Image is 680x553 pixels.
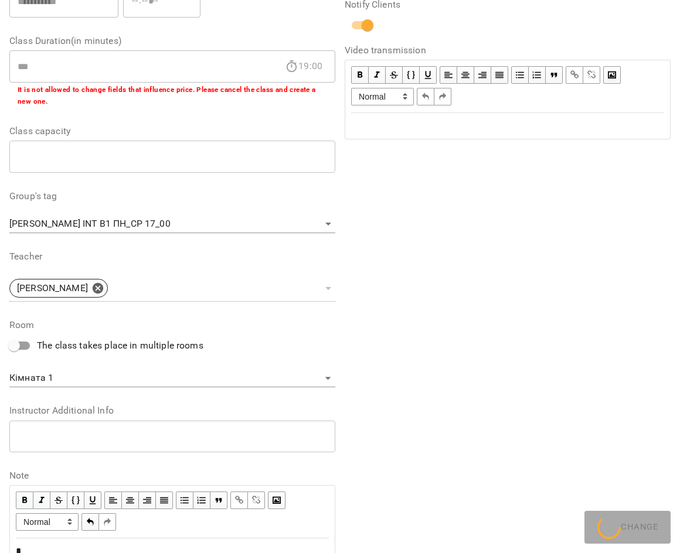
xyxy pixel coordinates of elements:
button: Redo [99,513,116,531]
label: Room [9,320,335,330]
button: Undo [81,513,99,531]
span: The class takes place in multiple rooms [37,339,203,353]
button: Strikethrough [50,491,67,509]
label: Class Duration(in minutes) [9,36,335,46]
label: Group's tag [9,192,335,201]
button: Align Right [474,66,491,84]
button: Undo [417,88,434,105]
button: Image [603,66,621,84]
button: Align Center [457,66,474,84]
button: Remove Link [248,491,265,509]
button: Link [230,491,248,509]
button: UL [176,491,193,509]
button: Redo [434,88,451,105]
button: OL [193,491,210,509]
button: Monospace [403,66,420,84]
label: Instructor Additional Info [9,406,335,415]
button: Monospace [67,491,84,509]
button: Link [566,66,583,84]
button: Align Right [139,491,156,509]
button: Italic [33,491,50,509]
button: UL [511,66,529,84]
button: Blockquote [546,66,563,84]
label: Teacher [9,252,335,261]
button: Align Left [440,66,457,84]
div: [PERSON_NAME] INT В1 ПН_СР 17_00 [9,215,335,234]
p: [PERSON_NAME] [17,281,88,295]
label: Class capacity [9,127,335,136]
button: Underline [84,491,101,509]
b: It is not allowed to change fields that influence price. Please cancel the class and create a new... [18,86,316,105]
span: Normal [16,513,79,531]
div: [PERSON_NAME] [9,275,335,302]
button: Align Justify [156,491,173,509]
div: [PERSON_NAME] [9,279,108,298]
button: Bold [351,66,369,84]
button: Italic [369,66,386,84]
button: OL [529,66,546,84]
button: Align Left [104,491,122,509]
button: Align Center [122,491,139,509]
span: Normal [351,88,414,105]
button: Underline [420,66,437,84]
button: Blockquote [210,491,227,509]
button: Strikethrough [386,66,403,84]
label: Note [9,471,335,480]
label: Video transmission [345,46,671,55]
div: Кімната 1 [9,369,335,388]
button: Bold [16,491,33,509]
button: Align Justify [491,66,508,84]
button: Remove Link [583,66,600,84]
div: Edit text [346,114,669,138]
button: Image [268,491,285,509]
